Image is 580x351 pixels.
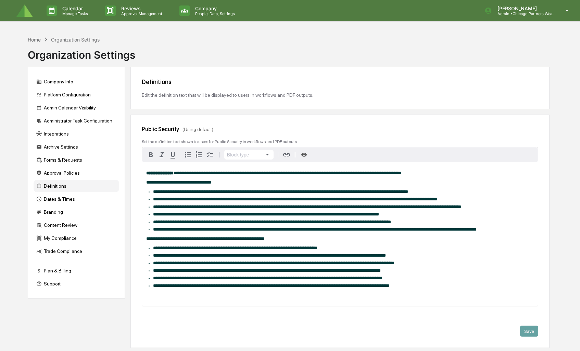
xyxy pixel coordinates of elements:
button: Show preview [298,150,310,160]
button: Save [520,326,538,337]
img: logo [16,4,33,17]
button: Bold [146,149,156,160]
div: Admin Calendar Visibility [34,102,119,114]
span: (Using default) [182,127,213,132]
div: Approval Policies [34,167,119,179]
button: Italic [156,149,167,160]
p: Reviews [116,5,166,11]
p: Calendar [57,5,91,11]
div: Definitions [34,180,119,192]
div: Branding [34,206,119,218]
p: Admin • Chicago Partners Wealth Advisors [492,11,556,16]
div: Definitions [142,78,539,85]
button: Block type [224,150,274,160]
div: Forms & Requests [34,154,119,166]
div: Content Review [34,219,119,231]
div: Integrations [34,128,119,140]
p: Manage Tasks [57,11,91,16]
div: Edit the definition text that will be displayed to users in workflows and PDF outputs. [142,92,539,98]
p: People, Data, Settings [190,11,238,16]
div: Administrator Task Configuration [34,115,119,127]
div: Organization Settings [28,43,135,61]
div: Company Info [34,75,119,88]
div: Home [28,37,41,43]
div: Plan & Billing [34,265,119,277]
div: Support [34,278,119,290]
button: Underline [167,149,178,160]
p: Company [190,5,238,11]
div: Platform Configuration [34,89,119,101]
div: Set the definition text shown to users for Public Security in workflows and PDF outputs [142,139,539,144]
div: Public Security [142,126,539,132]
iframe: Open customer support [558,328,577,347]
div: My Compliance [34,232,119,244]
p: [PERSON_NAME] [492,5,556,11]
div: Dates & Times [34,193,119,205]
div: Organization Settings [51,37,100,43]
div: Archive Settings [34,141,119,153]
p: Approval Management [116,11,166,16]
div: Trade Compliance [34,245,119,257]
